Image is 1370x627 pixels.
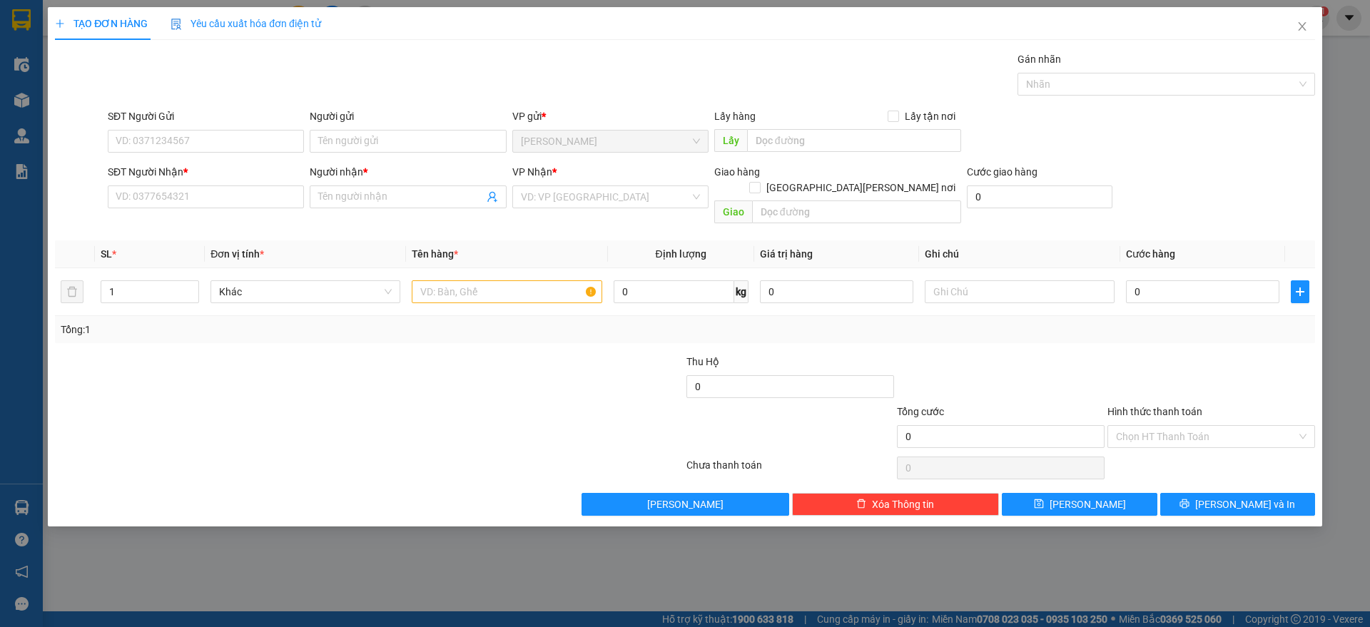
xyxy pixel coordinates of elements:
[925,280,1115,303] input: Ghi Chú
[61,280,83,303] button: delete
[897,406,944,417] span: Tổng cước
[714,111,756,122] span: Lấy hàng
[171,18,321,29] span: Yêu cầu xuất hóa đơn điện tử
[967,185,1112,208] input: Cước giao hàng
[512,166,552,178] span: VP Nhận
[1297,21,1308,32] span: close
[792,493,1000,516] button: deleteXóa Thông tin
[310,164,506,180] div: Người nhận
[171,19,182,30] img: icon
[1126,248,1175,260] span: Cước hàng
[714,166,760,178] span: Giao hàng
[61,322,529,337] div: Tổng: 1
[752,200,961,223] input: Dọc đường
[108,108,304,124] div: SĐT Người Gửi
[1107,406,1202,417] label: Hình thức thanh toán
[872,496,934,512] span: Xóa Thông tin
[1292,286,1309,297] span: plus
[761,180,961,195] span: [GEOGRAPHIC_DATA][PERSON_NAME] nơi
[1282,7,1322,47] button: Close
[760,248,813,260] span: Giá trị hàng
[310,108,506,124] div: Người gửi
[685,457,895,482] div: Chưa thanh toán
[1002,493,1157,516] button: save[PERSON_NAME]
[512,108,709,124] div: VP gửi
[219,281,392,302] span: Khác
[734,280,749,303] span: kg
[1179,499,1189,510] span: printer
[1050,496,1126,512] span: [PERSON_NAME]
[760,280,913,303] input: 0
[412,248,458,260] span: Tên hàng
[656,248,706,260] span: Định lượng
[1291,280,1309,303] button: plus
[919,240,1120,268] th: Ghi chú
[747,129,961,152] input: Dọc đường
[582,493,789,516] button: [PERSON_NAME]
[412,280,602,303] input: VD: Bàn, Ghế
[108,164,304,180] div: SĐT Người Nhận
[647,496,724,512] span: [PERSON_NAME]
[1034,499,1044,510] span: save
[55,18,148,29] span: TẠO ĐƠN HÀNG
[1195,496,1295,512] span: [PERSON_NAME] và In
[686,356,719,367] span: Thu Hộ
[967,166,1037,178] label: Cước giao hàng
[714,200,752,223] span: Giao
[856,499,866,510] span: delete
[899,108,961,124] span: Lấy tận nơi
[1160,493,1315,516] button: printer[PERSON_NAME] và In
[714,129,747,152] span: Lấy
[487,191,498,203] span: user-add
[55,19,65,29] span: plus
[1018,53,1061,65] label: Gán nhãn
[521,131,700,152] span: Gia Kiệm
[101,248,112,260] span: SL
[210,248,264,260] span: Đơn vị tính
